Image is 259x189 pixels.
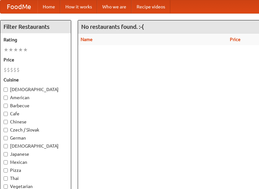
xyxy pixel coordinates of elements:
label: Mexican [4,159,68,165]
a: FoodMe [0,0,38,13]
label: Pizza [4,167,68,173]
input: Czech / Slovak [4,128,8,132]
input: American [4,96,8,100]
label: Chinese [4,119,68,125]
li: ★ [13,46,18,53]
li: ★ [18,46,23,53]
label: Thai [4,175,68,182]
a: Who we are [97,0,131,13]
input: Chinese [4,120,8,124]
label: Barbecue [4,102,68,109]
li: ★ [4,46,8,53]
a: Home [38,0,60,13]
input: Mexican [4,160,8,164]
input: [DEMOGRAPHIC_DATA] [4,144,8,148]
label: American [4,94,68,101]
input: German [4,136,8,140]
h4: Filter Restaurants [0,20,71,33]
li: $ [13,66,17,73]
h5: Price [4,57,68,63]
input: Barbecue [4,104,8,108]
a: Name [81,37,93,42]
input: [DEMOGRAPHIC_DATA] [4,88,8,92]
li: $ [17,66,20,73]
h5: Rating [4,37,68,43]
input: Cafe [4,112,8,116]
label: Japanese [4,151,68,157]
a: Price [230,37,241,42]
input: Thai [4,176,8,181]
a: How it works [60,0,97,13]
li: ★ [8,46,13,53]
h5: Cuisine [4,77,68,83]
label: Czech / Slovak [4,127,68,133]
li: ★ [23,46,28,53]
label: Cafe [4,110,68,117]
input: Vegetarian [4,184,8,189]
label: [DEMOGRAPHIC_DATA] [4,143,68,149]
ng-pluralize: No restaurants found. :-( [81,24,144,30]
li: $ [7,66,10,73]
input: Pizza [4,168,8,173]
a: Recipe videos [131,0,170,13]
li: $ [4,66,7,73]
input: Japanese [4,152,8,156]
label: [DEMOGRAPHIC_DATA] [4,86,68,93]
li: $ [10,66,13,73]
label: German [4,135,68,141]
